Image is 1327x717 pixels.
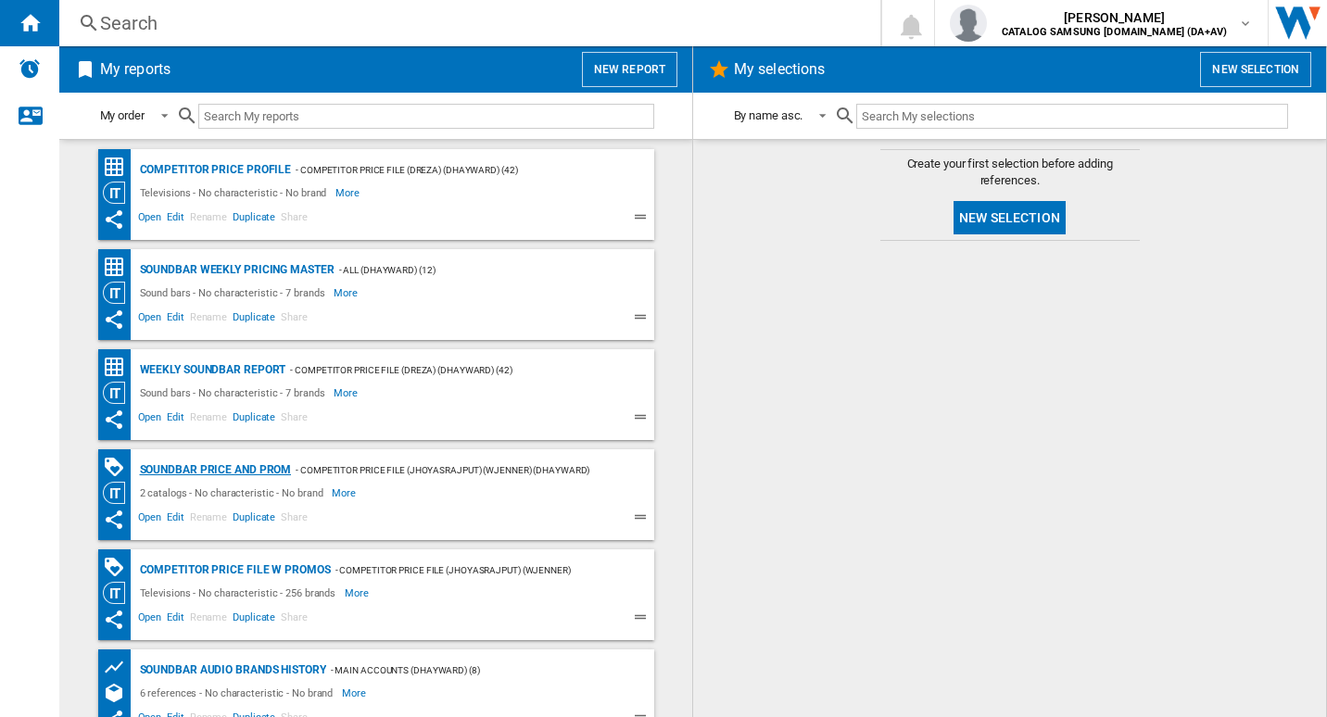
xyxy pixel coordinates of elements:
[103,656,135,679] div: Product prices grid
[187,308,230,331] span: Rename
[135,459,292,482] div: Soundbar Price and Prom
[135,682,343,704] div: 6 references - No characteristic - No brand
[198,104,654,129] input: Search My reports
[103,682,135,704] div: References
[164,609,187,631] span: Edit
[278,208,310,231] span: Share
[335,258,617,282] div: - ALL (dhayward) (12)
[135,308,165,331] span: Open
[103,582,135,604] div: Category View
[100,108,145,122] div: My order
[291,459,616,482] div: - Competitor price file (jhoyasrajput) (wjenner) (dhayward) (30)
[135,482,333,504] div: 2 catalogs - No characteristic - No brand
[135,509,165,531] span: Open
[230,609,278,631] span: Duplicate
[135,282,335,304] div: Sound bars - No characteristic - 7 brands
[230,308,278,331] span: Duplicate
[103,208,125,231] ng-md-icon: This report has been shared with you
[103,308,125,331] ng-md-icon: This report has been shared with you
[135,208,165,231] span: Open
[335,182,362,204] span: More
[285,358,616,382] div: - Competitor Price File (dreza) (dhayward) (42)
[103,409,125,431] ng-md-icon: This report has been shared with you
[103,482,135,504] div: Category View
[135,158,292,182] div: Competitor Price Profile
[1200,52,1311,87] button: New selection
[164,308,187,331] span: Edit
[187,609,230,631] span: Rename
[278,308,310,331] span: Share
[135,559,331,582] div: Competitor price file w promos
[135,409,165,431] span: Open
[103,609,125,631] ng-md-icon: This report has been shared with you
[164,409,187,431] span: Edit
[734,108,803,122] div: By name asc.
[326,659,617,682] div: - Main accounts (dhayward) (8)
[103,156,135,179] div: Price Matrix
[230,509,278,531] span: Duplicate
[164,208,187,231] span: Edit
[164,509,187,531] span: Edit
[187,208,230,231] span: Rename
[582,52,677,87] button: New report
[100,10,832,36] div: Search
[1002,26,1227,38] b: CATALOG SAMSUNG [DOMAIN_NAME] (DA+AV)
[96,52,174,87] h2: My reports
[880,156,1140,189] span: Create your first selection before adding references.
[291,158,616,182] div: - Competitor Price File (dreza) (dhayward) (42)
[278,509,310,531] span: Share
[135,609,165,631] span: Open
[278,609,310,631] span: Share
[135,358,286,382] div: Weekly Soundbar Report
[135,582,346,604] div: Televisions - No characteristic - 256 brands
[331,559,617,582] div: - Competitor price file (jhoyasrajput) (wjenner) (dhayward) (30)
[334,382,360,404] span: More
[103,456,135,479] div: PROMOTIONS Matrix
[103,382,135,404] div: Category View
[954,201,1066,234] button: New selection
[856,104,1287,129] input: Search My selections
[230,409,278,431] span: Duplicate
[345,582,372,604] span: More
[135,659,326,682] div: Soundbar Audio Brands History
[19,57,41,80] img: alerts-logo.svg
[730,52,828,87] h2: My selections
[278,409,310,431] span: Share
[103,282,135,304] div: Category View
[950,5,987,42] img: profile.jpg
[187,509,230,531] span: Rename
[103,356,135,379] div: Price Matrix
[103,182,135,204] div: Category View
[1002,8,1227,27] span: [PERSON_NAME]
[187,409,230,431] span: Rename
[230,208,278,231] span: Duplicate
[334,282,360,304] span: More
[135,382,335,404] div: Sound bars - No characteristic - 7 brands
[103,256,135,279] div: Price Matrix
[342,682,369,704] span: More
[332,482,359,504] span: More
[135,182,336,204] div: Televisions - No characteristic - No brand
[135,258,335,282] div: Soundbar Weekly Pricing Master
[103,509,125,531] ng-md-icon: This report has been shared with you
[103,556,135,579] div: PROMOTIONS Matrix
